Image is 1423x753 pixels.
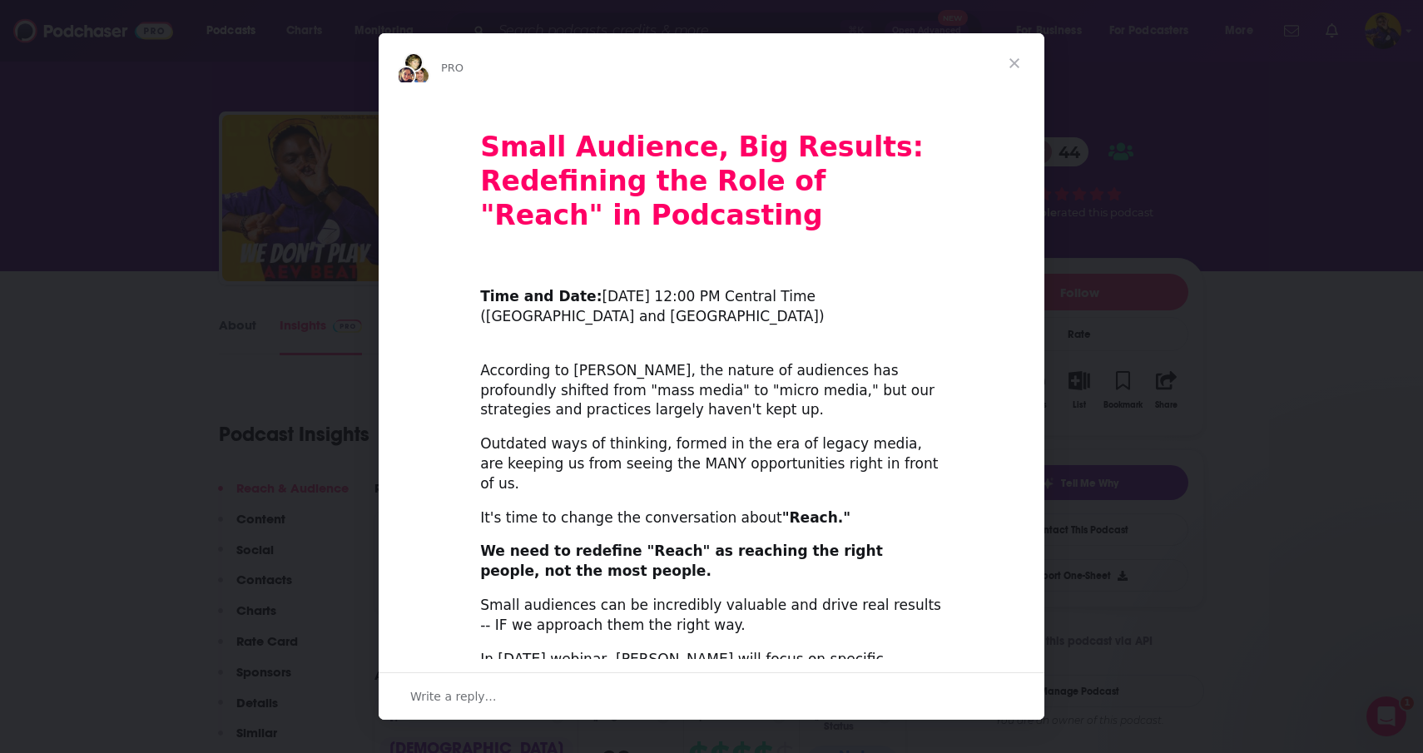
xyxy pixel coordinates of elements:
[379,672,1044,720] div: Open conversation and reply
[480,434,943,493] div: Outdated ways of thinking, formed in the era of legacy media, are keeping us from seeing the MANY...
[480,596,943,636] div: Small audiences can be incredibly valuable and drive real results -- IF we approach them the righ...
[480,650,943,690] div: In [DATE] webinar, [PERSON_NAME] will focus on specific, tactical aspects of making this new appr...
[480,288,602,305] b: Time and Date:
[396,66,416,86] img: Sydney avatar
[782,509,850,526] b: "Reach."
[984,33,1044,93] span: Close
[441,62,464,74] span: PRO
[480,542,883,579] b: We need to redefine "Reach" as reaching the right people, not the most people.
[480,131,924,231] b: Small Audience, Big Results: Redefining the Role of "Reach" in Podcasting
[480,508,943,528] div: It's time to change the conversation about
[404,52,424,72] img: Barbara avatar
[480,268,943,327] div: ​ [DATE] 12:00 PM Central Time ([GEOGRAPHIC_DATA] and [GEOGRAPHIC_DATA])
[480,341,943,420] div: According to [PERSON_NAME], the nature of audiences has profoundly shifted from "mass media" to "...
[410,66,430,86] img: Dave avatar
[410,686,497,707] span: Write a reply…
